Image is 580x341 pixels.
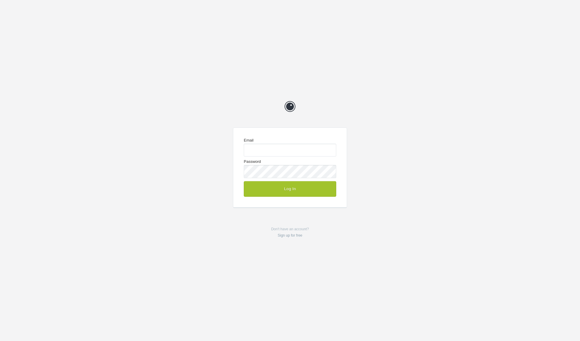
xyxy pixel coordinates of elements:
[281,97,299,115] a: Prevue
[278,233,302,238] a: Sign up for free
[244,165,336,178] input: Password
[233,226,347,238] p: Don't have an account?
[244,144,336,157] input: Email
[244,138,336,157] label: Email
[244,181,336,197] button: Log In
[244,160,336,178] label: Password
